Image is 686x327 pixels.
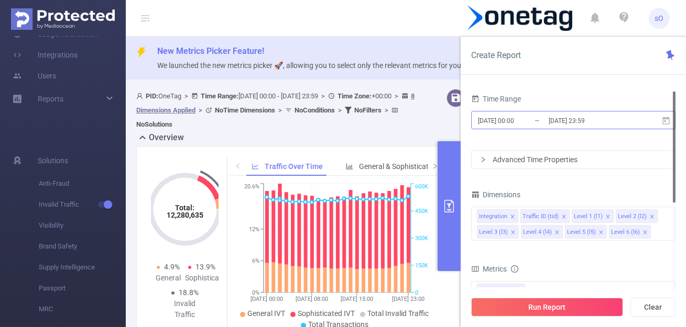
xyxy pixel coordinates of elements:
[136,120,172,128] b: No Solutions
[341,296,373,302] tspan: [DATE] 15:00
[335,106,345,114] span: >
[477,209,518,223] li: Integration
[649,214,655,220] i: icon: close
[337,92,372,100] b: Time Zone:
[295,106,335,114] b: No Conditions
[523,225,552,239] div: Level 4 (l4)
[616,209,658,223] li: Level 2 (l2)
[39,215,126,236] span: Visibility
[39,257,126,278] span: Supply Intelligence
[164,263,180,271] span: 4.9%
[477,114,562,128] input: Start date
[510,214,515,220] i: icon: close
[572,209,614,223] li: Level 1 (l1)
[391,92,401,100] span: >
[520,209,570,223] li: Traffic ID (tid)
[38,95,63,103] span: Reports
[157,46,264,56] span: New Metrics Picker Feature!
[252,289,259,296] tspan: 0%
[518,284,522,297] span: ✕
[346,163,353,170] i: icon: bar-chart
[146,92,158,100] b: PID:
[521,225,563,239] li: Level 4 (l4)
[176,204,195,212] tspan: Total:
[609,225,651,239] li: Level 6 (l6)
[354,106,382,114] b: No Filters
[318,92,328,100] span: >
[179,288,199,297] span: 18.8%
[415,235,428,242] tspan: 300K
[471,265,507,273] span: Metrics
[39,236,126,257] span: Brand Safety
[251,296,283,302] tspan: [DATE] 00:00
[565,225,607,239] li: Level 5 (l5)
[574,210,603,223] div: Level 1 (l1)
[471,190,520,199] span: Dimensions
[249,226,259,233] tspan: 12%
[13,44,78,65] a: Integrations
[415,208,428,215] tspan: 450K
[244,184,259,190] tspan: 20.6%
[151,273,185,284] div: General
[548,114,633,128] input: End date
[298,309,355,318] span: Sophisticated IVT
[39,299,126,320] span: MRC
[471,50,521,60] span: Create Report
[185,273,219,284] div: Sophisticated
[479,210,507,223] div: Integration
[643,230,648,236] i: icon: close
[195,106,205,114] span: >
[275,106,285,114] span: >
[367,309,429,318] span: Total Invalid Traffic
[136,92,415,128] span: OneTag [DATE] 00:00 - [DATE] 23:59 +00:00
[168,298,202,320] div: Invalid Traffic
[554,230,560,236] i: icon: close
[472,151,675,168] div: icon: rightAdvanced Time Properties
[480,156,486,163] i: icon: right
[392,296,424,302] tspan: [DATE] 23:00
[215,106,275,114] b: No Time Dimensions
[252,163,259,170] i: icon: line-chart
[630,298,676,317] button: Clear
[201,92,238,100] b: Time Range:
[247,309,285,318] span: General IVT
[477,284,525,297] span: Invalid Traffic
[39,173,126,194] span: Anti-Fraud
[265,162,323,171] span: Traffic Over Time
[13,65,56,86] a: Users
[567,225,596,239] div: Level 5 (l5)
[235,163,241,169] i: icon: left
[382,106,391,114] span: >
[415,262,428,269] tspan: 150K
[149,131,184,144] h2: Overview
[415,184,428,190] tspan: 600K
[136,47,147,58] i: icon: thunderbolt
[522,210,559,223] div: Traffic ID (tid)
[136,93,146,99] i: icon: user
[511,265,518,273] i: icon: info-circle
[479,225,508,239] div: Level 3 (l3)
[561,214,567,220] i: icon: close
[510,230,516,236] i: icon: close
[477,225,519,239] li: Level 3 (l3)
[605,214,611,220] i: icon: close
[38,150,68,171] span: Solutions
[471,298,623,317] button: Run Report
[655,8,664,29] span: sO
[38,88,63,109] a: Reports
[39,194,126,215] span: Invalid Traffic
[195,263,215,271] span: 13.9%
[296,296,328,302] tspan: [DATE] 08:00
[359,162,490,171] span: General & Sophisticated IVT by Category
[157,61,605,70] span: We launched the new metrics picker 🚀, allowing you to select only the relevant metrics for your e...
[11,8,115,30] img: Protected Media
[39,278,126,299] span: Passport
[252,258,259,265] tspan: 6%
[181,92,191,100] span: >
[432,163,438,169] i: icon: right
[167,211,203,219] tspan: 12,280,635
[618,210,647,223] div: Level 2 (l2)
[415,289,418,296] tspan: 0
[611,225,640,239] div: Level 6 (l6)
[598,230,604,236] i: icon: close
